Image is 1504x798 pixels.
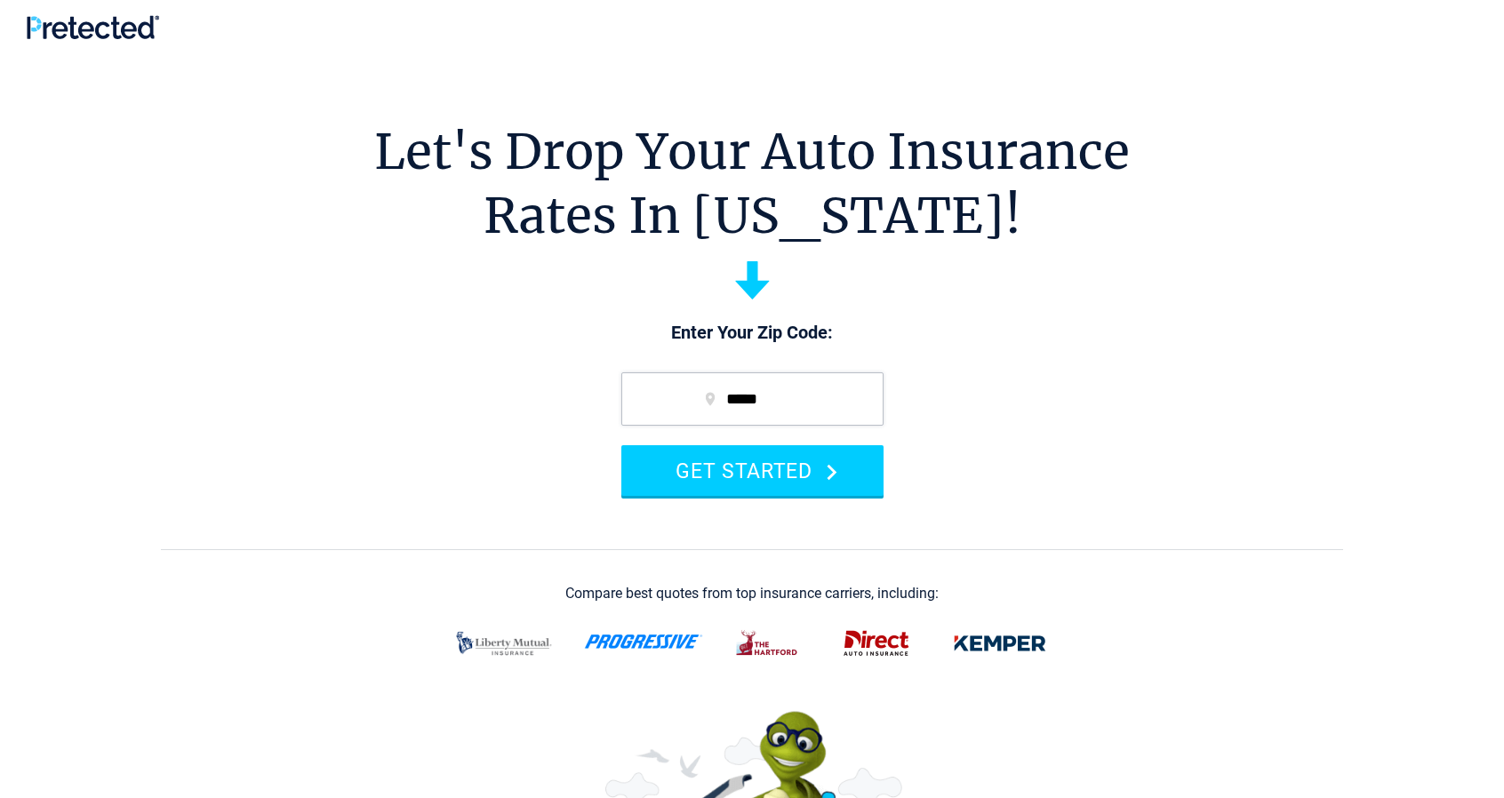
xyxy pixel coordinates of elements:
input: zip code [621,372,884,426]
img: progressive [584,634,703,649]
img: Pretected Logo [27,15,159,39]
div: Compare best quotes from top insurance carriers, including: [565,586,939,602]
img: liberty [445,620,563,666]
button: GET STARTED [621,445,884,496]
img: direct [833,620,920,666]
p: Enter Your Zip Code: [604,321,901,346]
h1: Let's Drop Your Auto Insurance Rates In [US_STATE]! [374,120,1130,248]
img: kemper [941,620,1059,666]
img: thehartford [724,620,812,666]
